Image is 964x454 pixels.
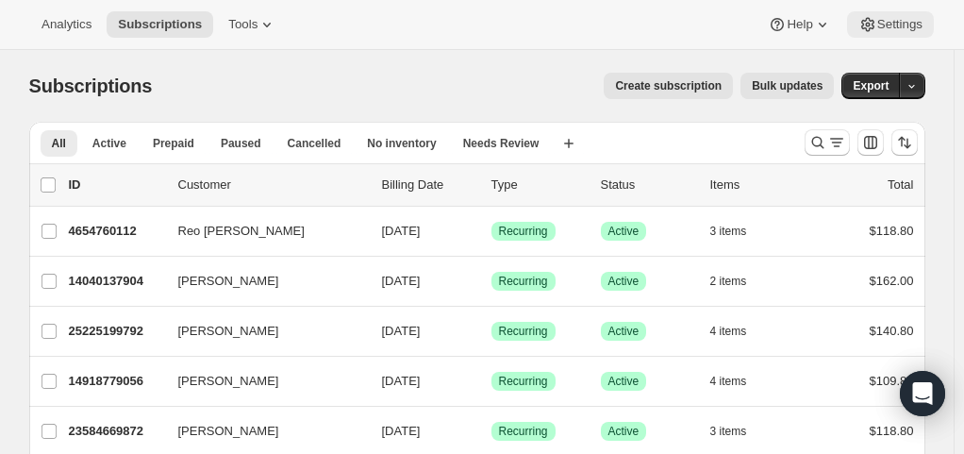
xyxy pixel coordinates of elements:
div: Items [710,176,805,194]
span: Active [608,374,640,389]
span: [DATE] [382,224,421,238]
div: 25225199792[PERSON_NAME][DATE]SuccessRecurringSuccessActive4 items$140.80 [69,318,914,345]
p: Status [601,176,695,194]
span: [PERSON_NAME] [178,422,279,441]
span: Subscriptions [118,17,202,32]
button: 3 items [710,218,768,244]
p: 14918779056 [69,372,163,391]
button: 3 items [710,418,768,445]
span: [PERSON_NAME] [178,372,279,391]
div: 14040137904[PERSON_NAME][DATE]SuccessRecurringSuccessActive2 items$162.00 [69,268,914,294]
button: Analytics [30,11,103,38]
span: Help [787,17,812,32]
span: Bulk updates [752,78,823,93]
button: Customize table column order and visibility [857,129,884,156]
button: Bulk updates [740,73,834,99]
span: All [52,136,66,151]
div: Open Intercom Messenger [900,371,945,416]
button: Create subscription [604,73,733,99]
span: Create subscription [615,78,722,93]
button: 4 items [710,318,768,345]
div: IDCustomerBilling DateTypeStatusItemsTotal [69,176,914,194]
span: [DATE] [382,274,421,288]
span: Active [92,136,126,151]
button: Subscriptions [107,11,213,38]
button: Tools [217,11,288,38]
div: 14918779056[PERSON_NAME][DATE]SuccessRecurringSuccessActive4 items$109.80 [69,368,914,395]
p: Billing Date [382,176,476,194]
span: [DATE] [382,324,421,338]
span: Recurring [499,224,548,239]
button: 2 items [710,268,768,294]
span: Subscriptions [29,76,153,96]
button: [PERSON_NAME] [167,416,356,446]
span: Active [608,274,640,289]
span: No inventory [367,136,436,151]
p: ID [69,176,163,194]
button: Search and filter results [805,129,850,156]
span: $162.00 [870,274,914,288]
p: 25225199792 [69,322,163,341]
button: Help [756,11,842,38]
p: 4654760112 [69,222,163,241]
button: Sort the results [891,129,918,156]
p: Customer [178,176,367,194]
span: Active [608,324,640,339]
span: Active [608,424,640,439]
span: [PERSON_NAME] [178,272,279,291]
span: 3 items [710,224,747,239]
button: Export [841,73,900,99]
button: Settings [847,11,934,38]
button: 4 items [710,368,768,395]
span: 4 items [710,324,747,339]
span: Export [853,78,889,93]
span: $118.80 [870,424,914,438]
div: 23584669872[PERSON_NAME][DATE]SuccessRecurringSuccessActive3 items$118.80 [69,418,914,445]
span: Settings [877,17,922,32]
span: Active [608,224,640,239]
div: 4654760112Reo [PERSON_NAME][DATE]SuccessRecurringSuccessActive3 items$118.80 [69,218,914,244]
span: Prepaid [153,136,194,151]
p: 14040137904 [69,272,163,291]
span: Analytics [42,17,91,32]
span: 3 items [710,424,747,439]
span: 2 items [710,274,747,289]
span: [DATE] [382,424,421,438]
button: [PERSON_NAME] [167,366,356,396]
span: Reo [PERSON_NAME] [178,222,305,241]
span: $140.80 [870,324,914,338]
span: Tools [228,17,258,32]
span: Recurring [499,324,548,339]
span: Recurring [499,374,548,389]
span: Needs Review [463,136,540,151]
span: [PERSON_NAME] [178,322,279,341]
button: [PERSON_NAME] [167,316,356,346]
button: [PERSON_NAME] [167,266,356,296]
span: [DATE] [382,374,421,388]
button: Reo [PERSON_NAME] [167,216,356,246]
span: $109.80 [870,374,914,388]
span: Paused [221,136,261,151]
span: $118.80 [870,224,914,238]
span: Recurring [499,274,548,289]
button: Create new view [554,130,584,157]
span: Cancelled [288,136,341,151]
span: Recurring [499,424,548,439]
p: 23584669872 [69,422,163,441]
p: Total [888,176,913,194]
span: 4 items [710,374,747,389]
div: Type [491,176,586,194]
